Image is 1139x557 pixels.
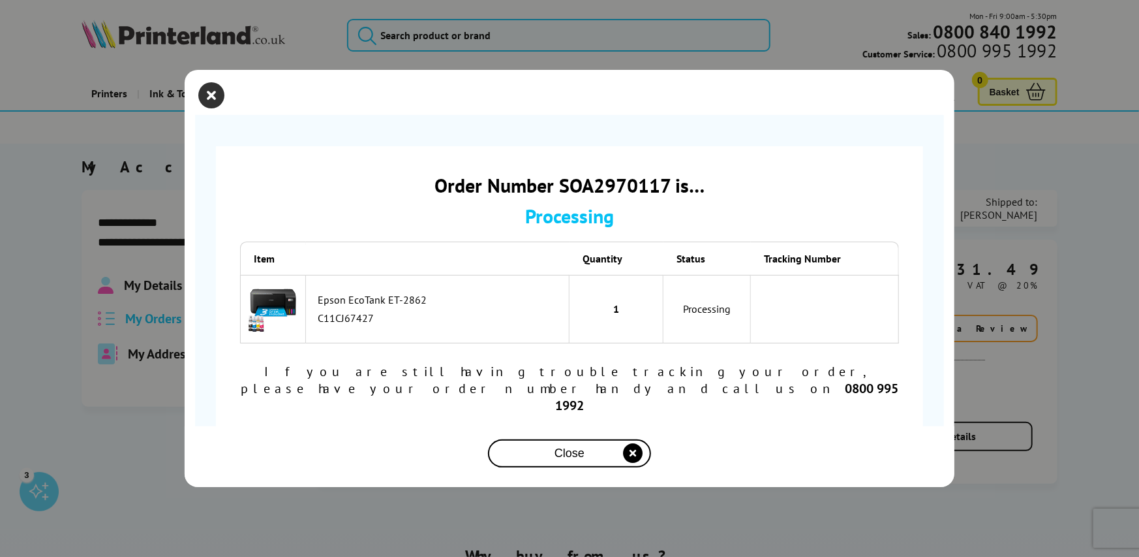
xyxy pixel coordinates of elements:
div: C11CJ67427 [318,311,562,325]
th: Item [240,242,306,275]
img: Epson EcoTank ET-2862 [247,282,299,334]
th: Tracking Number [751,242,899,275]
button: close modal [488,439,651,468]
th: Quantity [569,242,663,275]
b: 0800 995 1992 [555,380,898,414]
button: close modal [202,86,221,105]
span: Close [554,447,585,460]
div: Epson EcoTank ET-2862 [318,293,562,306]
td: 1 [569,275,663,343]
td: Processing [663,275,751,343]
div: Order Number SOA2970117 is… [240,172,899,198]
div: If you are still having trouble tracking your order, please have your order number handy and call... [240,363,899,414]
th: Status [663,242,751,275]
div: Processing [240,203,899,229]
